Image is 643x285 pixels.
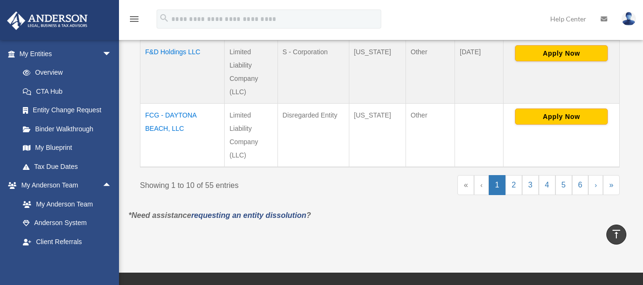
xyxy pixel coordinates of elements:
[489,175,505,195] a: 1
[191,211,307,219] a: requesting an entity dissolution
[159,13,169,23] i: search
[7,176,126,195] a: My Anderson Teamarrow_drop_up
[4,11,90,30] img: Anderson Advisors Platinum Portal
[277,40,349,104] td: S - Corporation
[225,40,277,104] td: Limited Liability Company (LLC)
[277,104,349,167] td: Disregarded Entity
[622,12,636,26] img: User Pic
[225,104,277,167] td: Limited Liability Company (LLC)
[140,175,373,192] div: Showing 1 to 10 of 55 entries
[349,104,406,167] td: [US_STATE]
[13,138,121,157] a: My Blueprint
[515,108,608,125] button: Apply Now
[129,13,140,25] i: menu
[102,176,121,196] span: arrow_drop_up
[539,175,555,195] a: 4
[515,45,608,61] button: Apply Now
[474,175,489,195] a: Previous
[129,17,140,25] a: menu
[406,40,455,104] td: Other
[13,63,117,82] a: Overview
[140,104,225,167] td: FCG - DAYTONA BEACH, LLC
[611,228,622,240] i: vertical_align_top
[140,40,225,104] td: F&D Holdings LLC
[588,175,603,195] a: Next
[406,104,455,167] td: Other
[102,44,121,64] span: arrow_drop_down
[349,40,406,104] td: [US_STATE]
[7,251,126,270] a: My Documentsarrow_drop_down
[606,225,626,245] a: vertical_align_top
[505,175,522,195] a: 2
[555,175,572,195] a: 5
[13,101,121,120] a: Entity Change Request
[7,44,121,63] a: My Entitiesarrow_drop_down
[13,119,121,138] a: Binder Walkthrough
[457,175,474,195] a: First
[13,82,121,101] a: CTA Hub
[603,175,620,195] a: Last
[13,157,121,176] a: Tax Due Dates
[129,211,311,219] em: *Need assistance ?
[13,232,126,251] a: Client Referrals
[13,214,126,233] a: Anderson System
[13,195,126,214] a: My Anderson Team
[455,40,504,104] td: [DATE]
[572,175,589,195] a: 6
[102,251,121,271] span: arrow_drop_down
[522,175,539,195] a: 3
